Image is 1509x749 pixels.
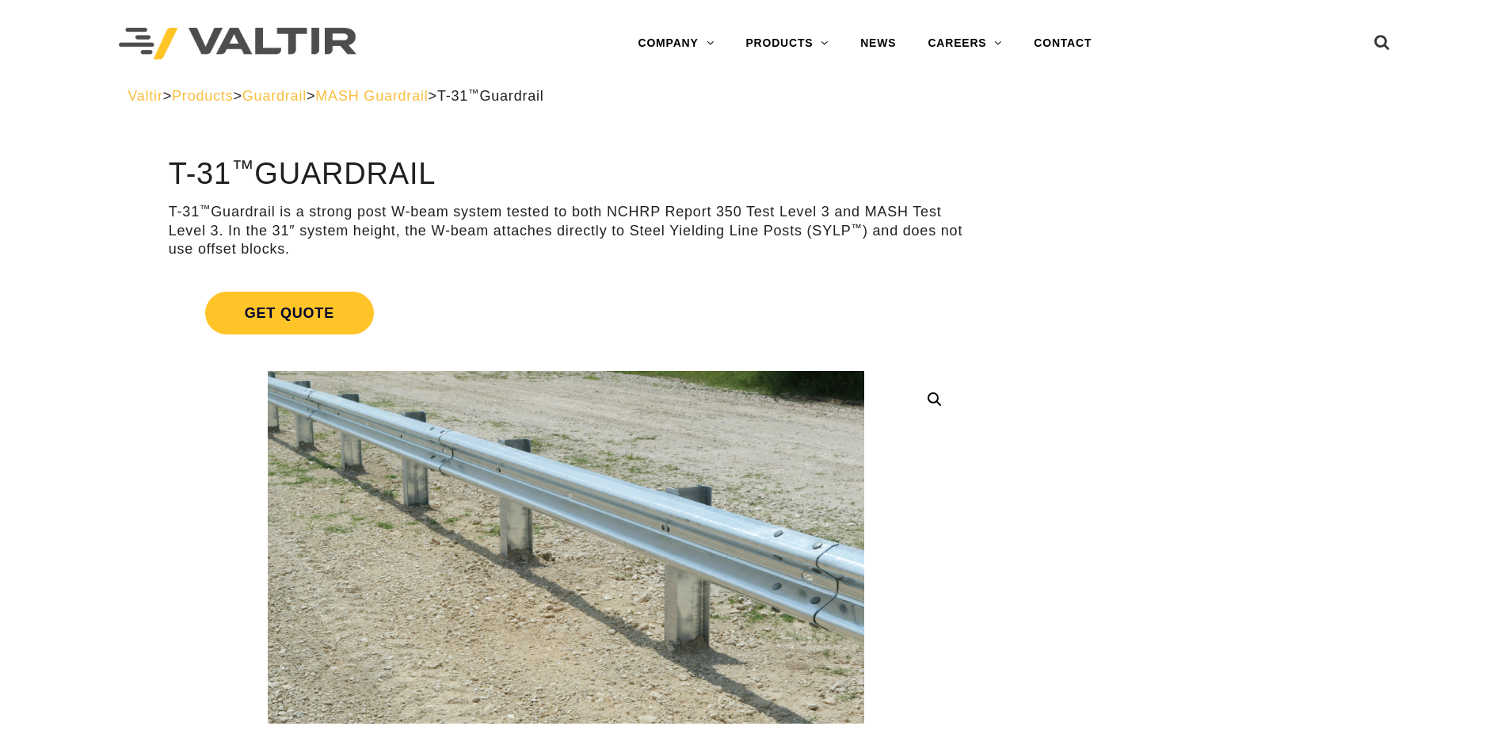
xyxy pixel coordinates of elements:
img: Valtir [119,28,356,60]
a: Valtir [128,88,162,104]
p: T-31 Guardrail is a strong post W-beam system tested to both NCHRP Report 350 Test Level 3 and MA... [169,203,963,258]
a: COMPANY [622,28,730,59]
span: Get Quote [205,292,374,334]
div: > > > > [128,87,1381,105]
a: CONTACT [1018,28,1107,59]
span: T-31 Guardrail [437,88,544,104]
sup: ™ [852,222,863,234]
a: Products [172,88,233,104]
sup: ™ [231,155,254,181]
a: CAREERS [912,28,1018,59]
a: Guardrail [242,88,307,104]
a: MASH Guardrail [315,88,428,104]
a: PRODUCTS [730,28,844,59]
a: NEWS [844,28,912,59]
sup: ™ [468,87,479,99]
sup: ™ [200,203,211,215]
a: Get Quote [169,273,963,353]
h1: T-31 Guardrail [169,158,963,191]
